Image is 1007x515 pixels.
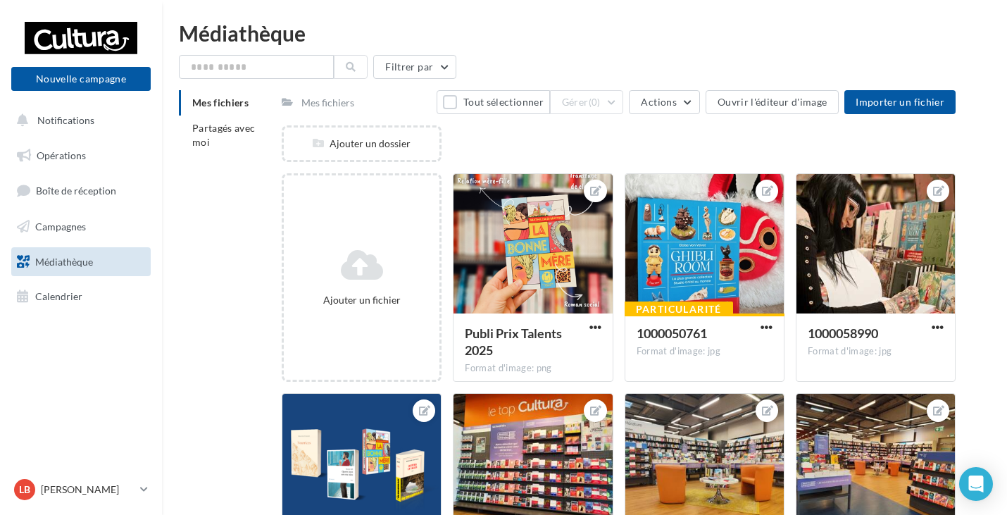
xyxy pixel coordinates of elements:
[284,137,439,151] div: Ajouter un dossier
[8,212,154,242] a: Campagnes
[808,325,878,341] span: 1000058990
[373,55,456,79] button: Filtrer par
[8,247,154,277] a: Médiathèque
[179,23,990,44] div: Médiathèque
[192,122,256,148] span: Partagés avec moi
[36,185,116,197] span: Boîte de réception
[19,483,30,497] span: LB
[37,149,86,161] span: Opérations
[11,476,151,503] a: LB [PERSON_NAME]
[192,97,249,108] span: Mes fichiers
[637,345,773,358] div: Format d'image: jpg
[959,467,993,501] div: Open Intercom Messenger
[706,90,839,114] button: Ouvrir l'éditeur d'image
[8,141,154,170] a: Opérations
[289,293,434,307] div: Ajouter un fichier
[856,96,944,108] span: Importer un fichier
[550,90,624,114] button: Gérer(0)
[37,114,94,126] span: Notifications
[8,106,148,135] button: Notifications
[437,90,549,114] button: Tout sélectionner
[625,302,733,317] div: Particularité
[629,90,699,114] button: Actions
[35,290,82,302] span: Calendrier
[35,221,86,232] span: Campagnes
[11,67,151,91] button: Nouvelle campagne
[589,97,601,108] span: (0)
[641,96,676,108] span: Actions
[8,175,154,206] a: Boîte de réception
[35,255,93,267] span: Médiathèque
[844,90,956,114] button: Importer un fichier
[637,325,707,341] span: 1000050761
[465,325,562,358] span: Publi Prix Talents 2025
[808,345,944,358] div: Format d'image: jpg
[465,362,601,375] div: Format d'image: png
[41,483,135,497] p: [PERSON_NAME]
[301,96,354,110] div: Mes fichiers
[8,282,154,311] a: Calendrier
